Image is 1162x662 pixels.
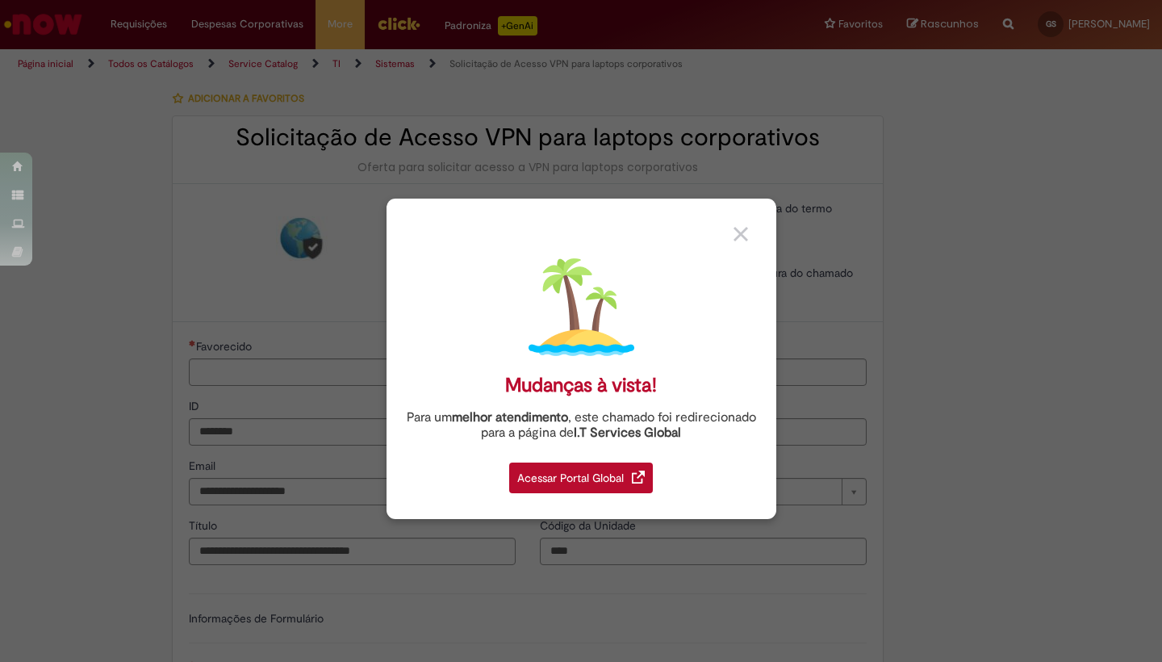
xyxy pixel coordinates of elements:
img: island.png [529,254,634,360]
a: Acessar Portal Global [509,454,653,493]
img: close_button_grey.png [734,227,748,241]
a: I.T Services Global [574,416,681,441]
div: Mudanças à vista! [505,374,657,397]
strong: melhor atendimento [452,409,568,425]
div: Acessar Portal Global [509,463,653,493]
div: Para um , este chamado foi redirecionado para a página de [399,410,764,441]
img: redirect_link.png [632,471,645,484]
